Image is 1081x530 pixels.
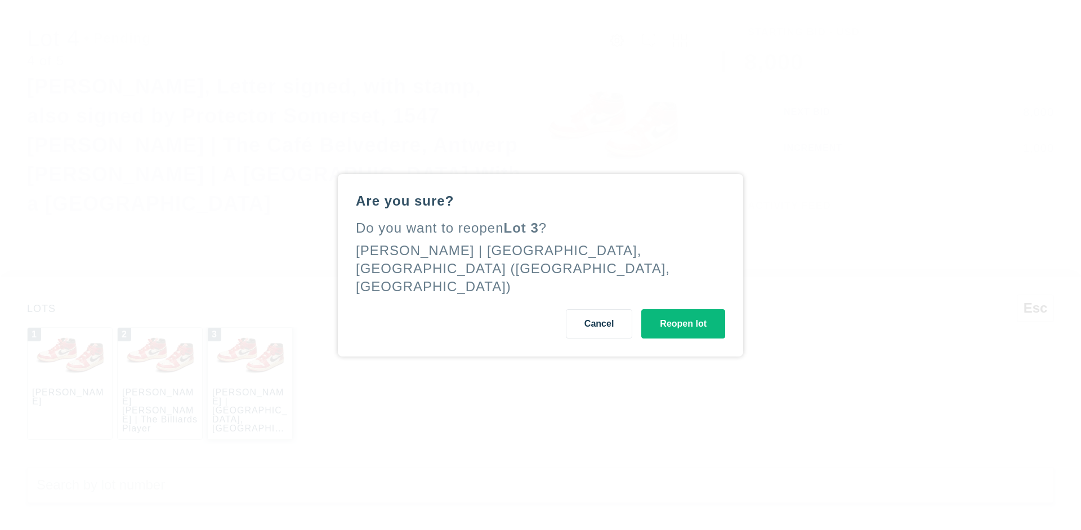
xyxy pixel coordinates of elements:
[566,309,632,339] button: Cancel
[504,220,539,235] span: Lot 3
[356,243,670,294] div: [PERSON_NAME] | [GEOGRAPHIC_DATA], [GEOGRAPHIC_DATA] ([GEOGRAPHIC_DATA], [GEOGRAPHIC_DATA])
[641,309,725,339] button: Reopen lot
[356,219,725,237] div: Do you want to reopen ?
[356,192,725,210] div: Are you sure?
